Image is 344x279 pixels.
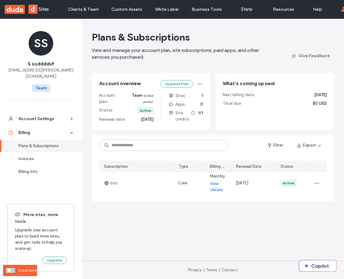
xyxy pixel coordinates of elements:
div: Billing Cycle [210,163,226,170]
div: Invoices [18,156,69,162]
span: | [203,268,205,272]
button: Filter [262,140,289,150]
button: Give Feedback [286,51,334,61]
span: 1/1 [198,110,203,122]
span: Status [99,107,112,114]
div: Status [281,163,293,170]
span: 1 [202,93,203,99]
span: Upgrade your account plan to build more sites, and get tools to help you scale up. [15,227,67,252]
button: Upgrade Plan [160,80,193,88]
span: [DATE] [314,92,327,98]
div: Active [140,108,151,113]
span: Monthly [210,173,225,179]
span: $0 USD [313,100,327,107]
span: Core [178,181,187,185]
span: [DATE] [141,116,154,123]
span: | [219,268,220,272]
div: Type [179,163,188,170]
button: d [28,5,38,14]
span: Total due [223,100,241,107]
span: 0 [200,101,203,108]
span: ccc [104,180,118,186]
label: Business Tools [192,7,222,12]
a: Contact [222,268,238,272]
div: Renewal Date [236,163,262,170]
label: Stats [241,6,252,12]
a: Privacy [188,268,202,272]
span: View and manage your account plan, site subscriptions, paid apps, and other services you purchased. [92,47,259,60]
span: Plans & Subscriptions [92,31,190,43]
a: Terms [206,268,217,272]
label: Resources [273,7,294,12]
span: [DATE] [236,181,248,185]
span: (billed yearly) [143,94,153,104]
div: Subscription [104,163,128,170]
span: What’s coming up next [223,81,275,86]
span: Apps [169,101,185,108]
div: Plans & Subscriptions [18,143,69,149]
span: Team [124,92,153,105]
label: Custom Assets [111,7,142,12]
div: Billing [18,130,69,136]
div: Active [283,180,294,186]
button: Export [292,140,327,150]
span: Account overview [99,80,140,88]
span: Sites [169,93,185,99]
button: Upgrade [42,257,67,264]
label: Sites [38,6,49,12]
label: Help [313,7,322,12]
div: Billing Info [18,169,69,175]
label: White Label [155,7,178,12]
span: Site credits [169,110,196,122]
span: [EMAIL_ADDRESS][PERSON_NAME][DOMAIN_NAME] [7,67,74,80]
span: Account plan [99,92,122,105]
a: View details [210,181,226,193]
button: Copilot [299,260,336,271]
span: Team [32,84,50,92]
span: More sites, more tools [15,212,67,225]
span: Next billing date [223,92,254,98]
div: SS [29,31,53,56]
span: Renewal date [99,116,125,123]
label: Clients & Team [68,7,99,12]
label: Local server [18,268,40,273]
div: Account Settings [18,116,69,122]
span: S ssddddvf [28,61,54,67]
